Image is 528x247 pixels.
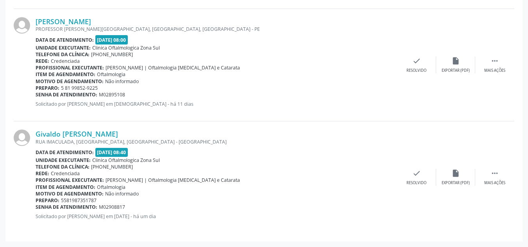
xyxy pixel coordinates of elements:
b: Telefone da clínica: [36,51,89,58]
img: img [14,17,30,34]
b: Motivo de agendamento: [36,190,104,197]
p: Solicitado por [PERSON_NAME] em [DATE] - há um dia [36,213,397,220]
b: Data de atendimento: [36,37,94,43]
b: Profissional executante: [36,177,104,183]
i: check [412,169,421,178]
span: [PHONE_NUMBER] [91,163,133,170]
span: [DATE] 08:00 [95,35,128,44]
b: Telefone da clínica: [36,163,89,170]
span: Clinica Oftalmologica Zona Sul [92,157,160,163]
i: insert_drive_file [451,57,460,65]
span: M02895108 [99,91,125,98]
a: [PERSON_NAME] [36,17,91,26]
b: Senha de atendimento: [36,204,97,210]
div: Mais ações [484,68,505,73]
i:  [490,57,499,65]
b: Motivo de agendamento: [36,78,104,85]
span: Oftalmologia [97,184,125,190]
b: Item de agendamento: [36,71,95,78]
b: Profissional executante: [36,64,104,71]
span: Oftalmologia [97,71,125,78]
b: Rede: [36,58,49,64]
span: Clinica Oftalmologica Zona Sul [92,44,160,51]
div: Exportar (PDF) [442,68,470,73]
b: Item de agendamento: [36,184,95,190]
b: Preparo: [36,85,59,91]
b: Data de atendimento: [36,149,94,156]
div: Resolvido [406,68,426,73]
p: Solicitado por [PERSON_NAME] em [DEMOGRAPHIC_DATA] - há 11 dias [36,101,397,107]
span: M02908817 [99,204,125,210]
b: Unidade executante: [36,44,91,51]
i: insert_drive_file [451,169,460,178]
span: [DATE] 08:40 [95,148,128,157]
b: Unidade executante: [36,157,91,163]
b: Rede: [36,170,49,177]
span: [PERSON_NAME] | Oftalmologia [MEDICAL_DATA] e Catarata [106,177,240,183]
img: img [14,130,30,146]
i:  [490,169,499,178]
span: Não informado [105,78,139,85]
span: 5581987351787 [61,197,97,204]
div: Resolvido [406,180,426,186]
a: Givaldo [PERSON_NAME] [36,130,118,138]
div: RUA IMACULADA, [GEOGRAPHIC_DATA], [GEOGRAPHIC_DATA] - [GEOGRAPHIC_DATA] [36,139,397,145]
span: [PERSON_NAME] | Oftalmologia [MEDICAL_DATA] e Catarata [106,64,240,71]
span: [PHONE_NUMBER] [91,51,133,58]
div: PROFESSOR [PERSON_NAME][GEOGRAPHIC_DATA], [GEOGRAPHIC_DATA], [GEOGRAPHIC_DATA] - PE [36,26,397,32]
span: 5 81 99852-9225 [61,85,98,91]
b: Preparo: [36,197,59,204]
span: Credenciada [51,58,80,64]
div: Exportar (PDF) [442,180,470,186]
span: Credenciada [51,170,80,177]
i: check [412,57,421,65]
div: Mais ações [484,180,505,186]
b: Senha de atendimento: [36,91,97,98]
span: Não informado [105,190,139,197]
